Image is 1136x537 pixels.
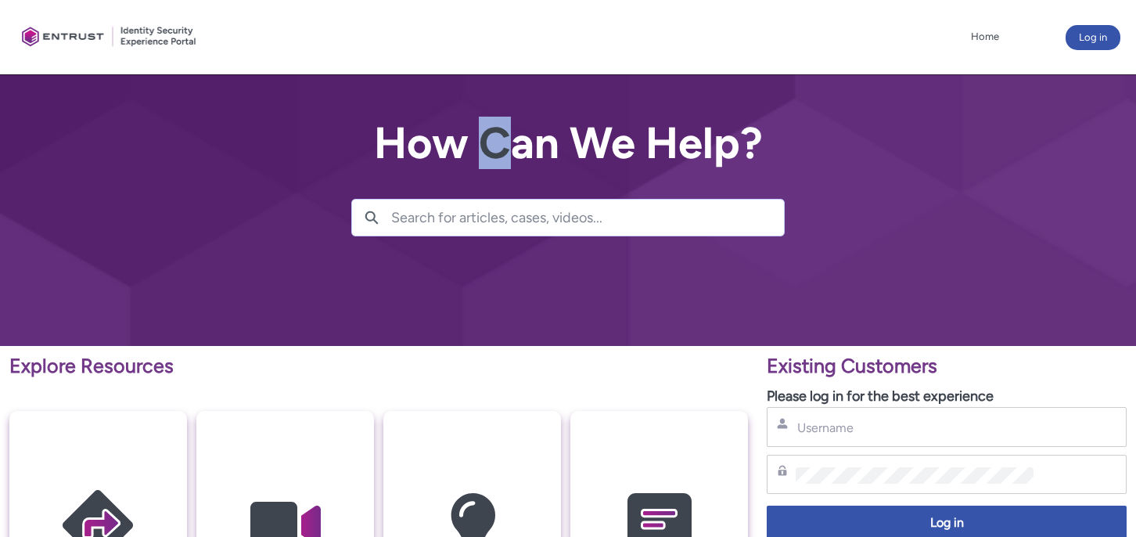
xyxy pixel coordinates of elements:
a: Home [967,25,1003,49]
input: Search for articles, cases, videos... [391,200,784,236]
iframe: Qualified Messenger [1064,465,1136,537]
p: Existing Customers [767,351,1127,381]
button: Log in [1066,25,1120,50]
input: Username [796,420,1034,436]
button: Search [352,200,391,236]
span: Log in [777,514,1116,532]
p: Explore Resources [9,351,748,381]
p: Please log in for the best experience [767,386,1127,407]
h2: How Can We Help? [351,119,785,168]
